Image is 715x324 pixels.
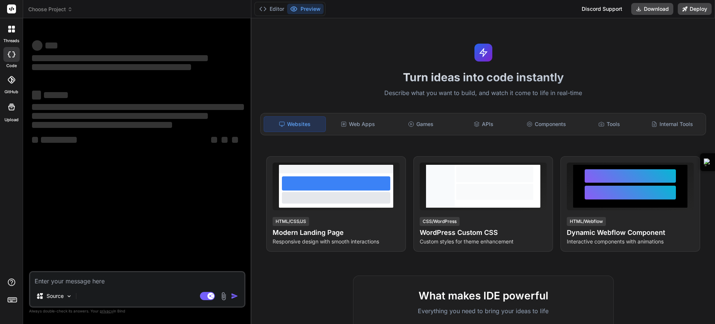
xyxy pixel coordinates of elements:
span: ‌ [32,113,208,119]
span: ‌ [211,137,217,143]
p: Responsive design with smooth interactions [273,238,400,245]
img: icon [231,292,238,300]
img: attachment [219,292,228,301]
label: threads [3,38,19,44]
div: HTML/Webflow [567,217,606,226]
p: Always double-check its answers. Your in Bind [29,308,245,315]
button: Download [631,3,673,15]
span: ‌ [32,91,41,100]
button: Preview [287,4,324,14]
div: Games [390,116,452,132]
span: ‌ [232,137,238,143]
span: ‌ [44,92,68,98]
div: Components [516,116,577,132]
p: Custom styles for theme enhancement [420,238,547,245]
div: Web Apps [327,116,389,132]
h4: WordPress Custom CSS [420,227,547,238]
span: privacy [100,309,113,313]
span: ‌ [32,64,191,70]
span: ‌ [32,122,172,128]
span: ‌ [32,104,244,110]
span: ‌ [32,137,38,143]
img: Pick Models [66,293,72,299]
p: Describe what you want to build, and watch it come to life in real-time [256,88,711,98]
div: CSS/WordPress [420,217,460,226]
h4: Dynamic Webflow Component [567,227,694,238]
div: Websites [264,116,326,132]
h2: What makes IDE powerful [365,288,601,303]
h4: Modern Landing Page [273,227,400,238]
label: GitHub [4,89,18,95]
span: ‌ [222,137,228,143]
div: HTML/CSS/JS [273,217,309,226]
p: Interactive components with animations [567,238,694,245]
button: Editor [256,4,287,14]
div: Tools [579,116,640,132]
span: ‌ [41,137,77,143]
div: Internal Tools [641,116,703,132]
div: APIs [453,116,514,132]
span: ‌ [32,55,208,61]
span: Choose Project [28,6,73,13]
span: ‌ [32,40,42,51]
h1: Turn ideas into code instantly [256,70,711,84]
div: Discord Support [577,3,627,15]
p: Everything you need to bring your ideas to life [365,306,601,315]
p: Source [47,292,64,300]
span: ‌ [45,43,57,48]
label: Upload [4,117,19,123]
label: code [6,63,17,69]
button: Deploy [678,3,712,15]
